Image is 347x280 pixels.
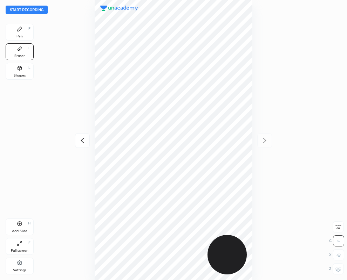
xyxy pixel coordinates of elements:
div: Add Slide [12,229,27,233]
button: Start recording [6,6,48,14]
div: F [28,241,30,245]
div: L [28,66,30,70]
div: Z [329,263,344,274]
div: E [28,46,30,50]
div: X [329,249,344,260]
div: Shapes [14,74,26,77]
div: Full screen [11,249,28,252]
div: H [28,222,30,225]
span: Erase all [333,224,343,229]
div: C [329,235,344,246]
img: logo.38c385cc.svg [100,6,138,11]
div: Pen [16,35,23,38]
div: P [28,27,30,30]
div: Settings [13,268,26,272]
div: Eraser [14,54,25,58]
